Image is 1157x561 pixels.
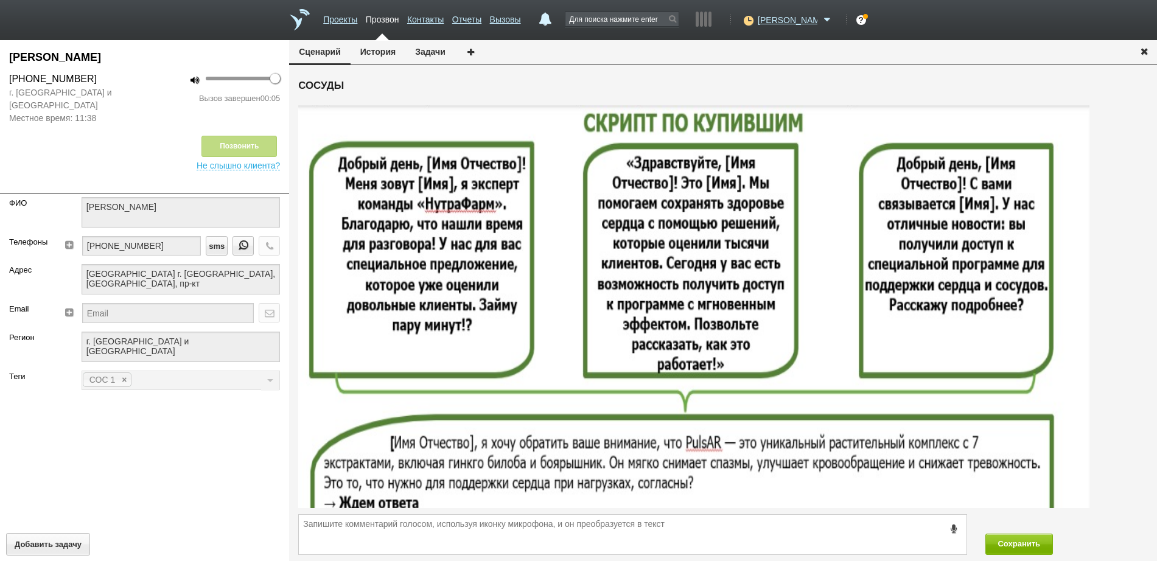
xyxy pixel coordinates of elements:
input: телефон [82,236,201,256]
label: Адрес [9,264,63,276]
div: [PHONE_NUMBER] [9,72,136,86]
button: Сценарий [289,40,351,65]
a: Контакты [407,9,444,26]
button: Задачи [405,40,455,63]
a: Вызовы [490,9,521,26]
label: ФИО [9,197,63,209]
label: Теги [9,371,63,383]
label: Телефоны [9,236,51,248]
h5: СОСУДЫ [298,78,1148,93]
button: Сохранить [985,534,1053,555]
div: Вызов завершен [154,92,281,105]
button: sms [206,236,228,256]
div: Дунаев Владимир Викторович [9,49,280,66]
label: Email [9,303,51,315]
span: 00:05 [260,94,281,103]
span: г. [GEOGRAPHIC_DATA] и [GEOGRAPHIC_DATA] [9,86,136,112]
a: Отчеты [452,9,481,26]
input: Email [82,303,254,322]
label: Регион [9,332,63,344]
span: Местное время: 11:38 [9,112,136,125]
a: [PERSON_NAME] [758,13,834,25]
div: ? [856,15,866,25]
span: Не слышно клиента? [197,157,280,170]
span: [PERSON_NAME] [758,14,817,26]
button: Добавить задачу [6,533,90,556]
a: На главную [290,9,310,30]
input: Для поиска нажмите enter [565,12,679,26]
a: Прозвон [366,9,399,26]
button: История [351,40,405,63]
a: Проекты [323,9,357,26]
